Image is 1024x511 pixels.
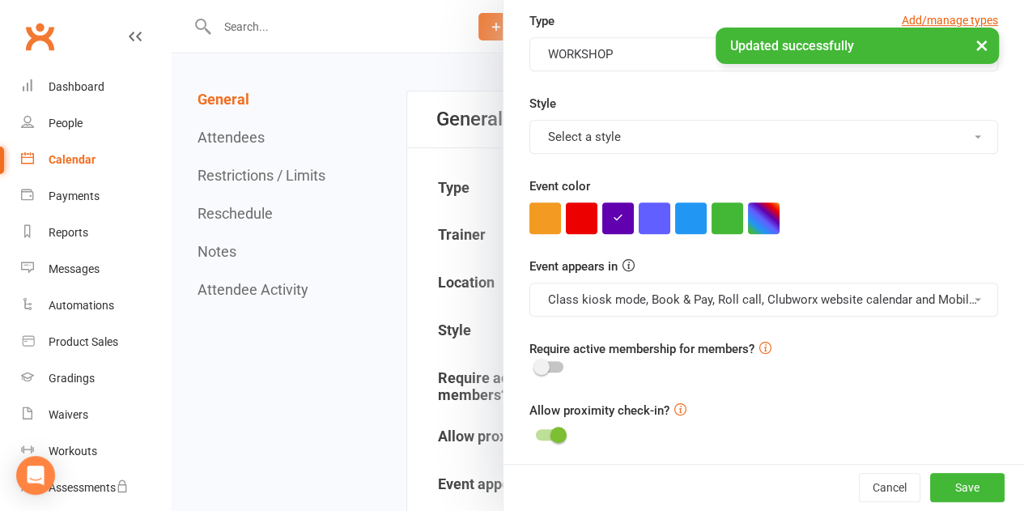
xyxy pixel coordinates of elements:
[529,120,998,154] button: Select a style
[967,28,996,62] button: ×
[930,474,1005,503] button: Save
[716,28,999,64] div: Updated successfully
[529,342,754,356] label: Require active membership for members?
[21,324,171,360] a: Product Sales
[49,445,97,458] div: Workouts
[529,177,590,196] label: Event color
[21,178,171,215] a: Payments
[21,287,171,324] a: Automations
[21,142,171,178] a: Calendar
[529,283,998,317] button: Class kiosk mode, Book & Pay, Roll call, Clubworx website calendar and Mobile app
[49,299,114,312] div: Automations
[49,189,100,202] div: Payments
[19,16,60,57] a: Clubworx
[21,397,171,433] a: Waivers
[902,11,998,29] a: Add/manage types
[49,117,83,130] div: People
[49,481,129,494] div: Assessments
[21,251,171,287] a: Messages
[49,226,88,239] div: Reports
[49,335,118,348] div: Product Sales
[529,11,554,31] label: Type
[21,360,171,397] a: Gradings
[529,94,556,113] label: Style
[21,215,171,251] a: Reports
[16,456,55,495] div: Open Intercom Messenger
[529,257,618,276] label: Event appears in
[49,408,88,421] div: Waivers
[529,401,669,420] label: Allow proximity check-in?
[21,470,171,506] a: Assessments
[49,153,96,166] div: Calendar
[49,262,100,275] div: Messages
[49,80,104,93] div: Dashboard
[21,69,171,105] a: Dashboard
[49,372,95,385] div: Gradings
[859,474,920,503] button: Cancel
[21,433,171,470] a: Workouts
[21,105,171,142] a: People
